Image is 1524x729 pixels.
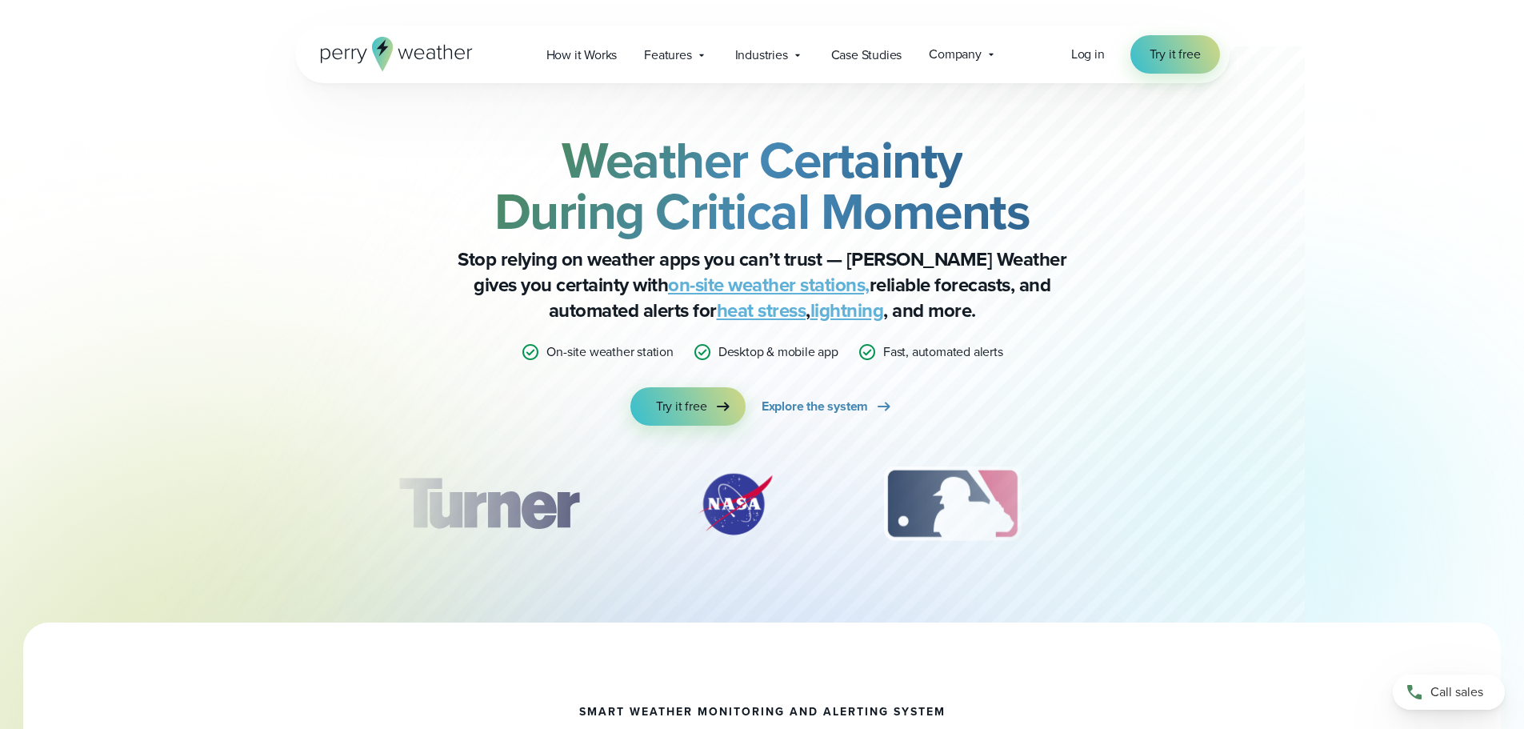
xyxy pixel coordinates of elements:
a: Try it free [1130,35,1220,74]
span: Industries [735,46,788,65]
h1: smart weather monitoring and alerting system [579,706,946,719]
p: Fast, automated alerts [883,342,1003,362]
div: slideshow [375,464,1150,552]
a: Explore the system [762,387,894,426]
span: Log in [1071,45,1105,63]
a: heat stress [717,296,806,325]
strong: Weather Certainty During Critical Moments [494,122,1030,249]
a: How it Works [533,38,631,71]
p: On-site weather station [546,342,673,362]
span: Features [644,46,691,65]
span: Try it free [656,397,707,416]
a: on-site weather stations, [668,270,870,299]
img: MLB.svg [868,464,1037,544]
a: Log in [1071,45,1105,64]
span: How it Works [546,46,618,65]
span: Try it free [1150,45,1201,64]
a: Case Studies [818,38,916,71]
div: 4 of 12 [1114,464,1242,544]
div: 3 of 12 [868,464,1037,544]
span: Call sales [1430,683,1483,702]
a: Try it free [630,387,746,426]
p: Stop relying on weather apps you can’t trust — [PERSON_NAME] Weather gives you certainty with rel... [442,246,1082,323]
span: Company [929,45,982,64]
div: 2 of 12 [679,464,791,544]
a: Call sales [1393,675,1505,710]
img: NASA.svg [679,464,791,544]
img: Turner-Construction_1.svg [374,464,602,544]
span: Explore the system [762,397,868,416]
div: 1 of 12 [374,464,602,544]
a: lightning [810,296,884,325]
img: PGA.svg [1114,464,1242,544]
span: Case Studies [831,46,902,65]
p: Desktop & mobile app [718,342,838,362]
